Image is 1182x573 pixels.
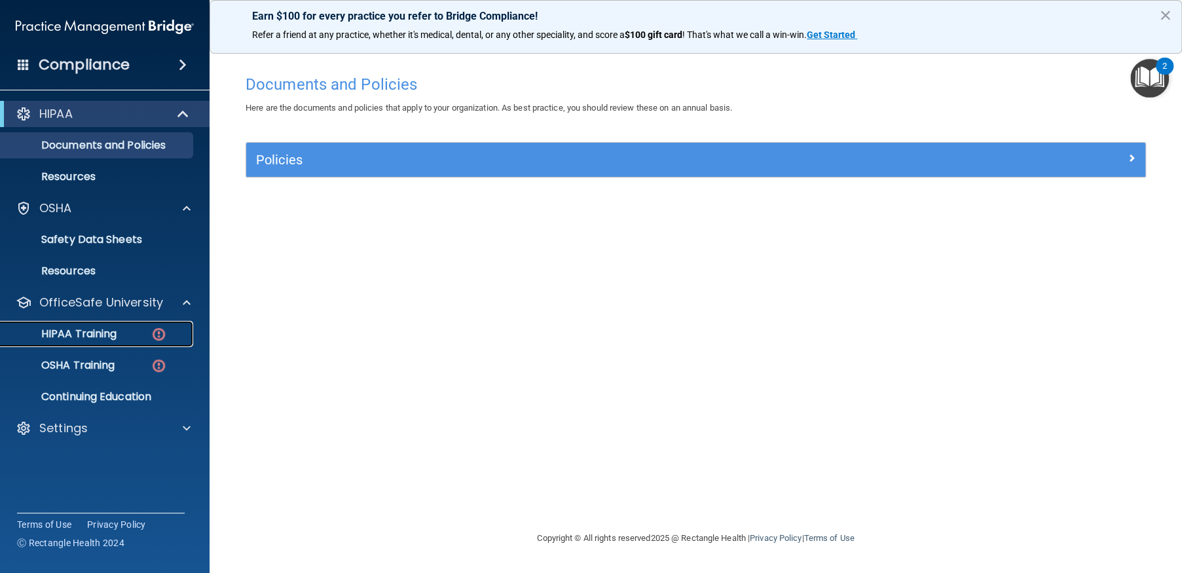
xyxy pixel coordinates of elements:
[151,358,167,374] img: danger-circle.6113f641.png
[39,106,73,122] p: HIPAA
[17,536,124,549] span: Ⓒ Rectangle Health 2024
[87,518,146,531] a: Privacy Policy
[39,200,72,216] p: OSHA
[17,518,71,531] a: Terms of Use
[16,106,190,122] a: HIPAA
[9,327,117,341] p: HIPAA Training
[955,480,1166,532] iframe: Drift Widget Chat Controller
[16,200,191,216] a: OSHA
[252,10,1139,22] p: Earn $100 for every practice you refer to Bridge Compliance!
[1130,59,1169,98] button: Open Resource Center, 2 new notifications
[682,29,807,40] span: ! That's what we call a win-win.
[16,420,191,436] a: Settings
[252,29,625,40] span: Refer a friend at any practice, whether it's medical, dental, or any other speciality, and score a
[807,29,857,40] a: Get Started
[803,533,854,543] a: Terms of Use
[625,29,682,40] strong: $100 gift card
[256,153,911,167] h5: Policies
[9,170,187,183] p: Resources
[1162,66,1167,83] div: 2
[9,265,187,278] p: Resources
[39,420,88,436] p: Settings
[1159,5,1172,26] button: Close
[39,295,163,310] p: OfficeSafe University
[256,149,1136,170] a: Policies
[9,139,187,152] p: Documents and Policies
[750,533,802,543] a: Privacy Policy
[39,56,130,74] h4: Compliance
[9,390,187,403] p: Continuing Education
[807,29,855,40] strong: Get Started
[9,359,115,372] p: OSHA Training
[16,14,194,40] img: PMB logo
[246,76,1146,93] h4: Documents and Policies
[457,517,935,559] div: Copyright © All rights reserved 2025 @ Rectangle Health | |
[151,326,167,342] img: danger-circle.6113f641.png
[246,103,732,113] span: Here are the documents and policies that apply to your organization. As best practice, you should...
[9,233,187,246] p: Safety Data Sheets
[16,295,191,310] a: OfficeSafe University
